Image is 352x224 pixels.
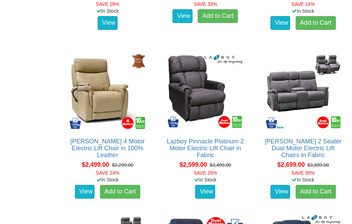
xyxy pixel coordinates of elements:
del: $3,499.00 [210,163,231,168]
img: Dalton 2 Seater Dual Motor Electric Lift Chairs in Fabric [263,52,343,131]
img: Dalton 4 Motor Electric Lift Chair in 100% Leather [68,52,147,131]
del: $3,899.00 [308,163,329,168]
a: View [75,185,95,199]
del: $3,299.00 [112,163,133,168]
a: View [173,10,192,23]
a: Add to Cart [100,185,140,199]
img: Lazboy Pinnacle Platinum 2 Motor Electric Lift Chair in Fabric [165,52,245,131]
font: SAVE 24% [291,2,315,7]
span: $2,599.00 [179,162,207,168]
div: In Stock [160,177,250,184]
a: Add to Cart [296,16,336,30]
font: SAVE 24% [96,170,119,176]
a: View [271,185,290,199]
a: Add to Cart [296,185,336,199]
div: In Stock [63,8,153,15]
a: [PERSON_NAME] 4 Motor Electric Lift Chair in 100% Leather [70,138,145,159]
font: SAVE 26% [96,2,119,7]
a: Add to Cart [198,10,238,23]
a: View [195,185,215,199]
font: SAVE 33% [194,2,217,7]
div: In Stock [258,177,348,184]
a: Lazboy Pinnacle Platinum 2 Motor Electric Lift Chair in Fabric [167,138,244,159]
a: [PERSON_NAME] 2 Seater Dual Motor Electric Lift Chairs in Fabric [265,138,341,159]
div: In Stock [258,8,348,15]
a: View [98,16,118,30]
font: SAVE 25% [194,170,217,176]
span: $2,499.00 [82,162,109,168]
span: $2,699.00 [277,162,305,168]
font: SAVE 30% [291,170,315,176]
a: View [271,16,290,30]
div: In Stock [63,177,153,184]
